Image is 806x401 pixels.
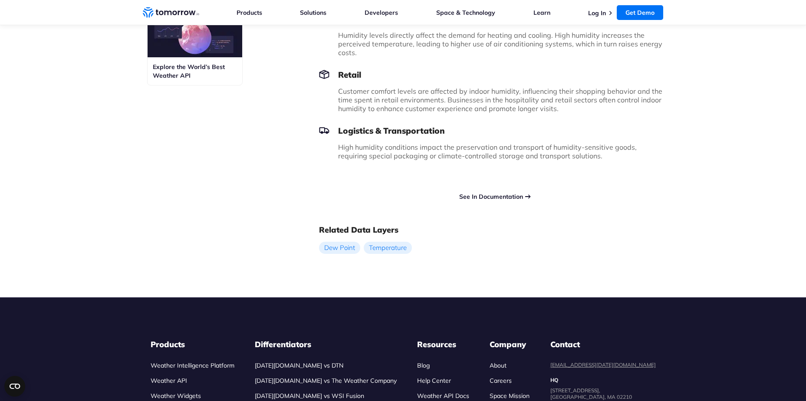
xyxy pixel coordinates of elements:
[417,377,451,385] a: Help Center
[417,339,469,350] h3: Resources
[148,18,242,85] a: Explore the World’s Best Weather API
[338,87,664,113] p: Customer comfort levels are affected by indoor humidity, influencing their shopping behavior and ...
[550,339,656,350] dt: Contact
[436,9,495,16] a: Space & Technology
[490,362,507,369] a: About
[255,377,397,385] a: [DATE][DOMAIN_NAME] vs The Weather Company
[364,242,412,254] a: Temperature
[255,339,397,350] h3: Differentiators
[237,9,262,16] a: Products
[550,387,656,400] dd: [STREET_ADDRESS], [GEOGRAPHIC_DATA], MA 02210
[151,339,234,350] h3: Products
[617,5,663,20] a: Get Demo
[490,392,530,400] a: Space Mission
[417,392,469,400] a: Weather API Docs
[550,362,656,368] a: [EMAIL_ADDRESS][DATE][DOMAIN_NAME]
[459,193,523,200] a: See In Documentation
[300,9,326,16] a: Solutions
[365,9,398,16] a: Developers
[338,31,664,57] p: Humidity levels directly affect the demand for heating and cooling. High humidity increases the p...
[255,362,343,369] a: [DATE][DOMAIN_NAME] vs DTN
[533,9,550,16] a: Learn
[151,362,234,369] a: Weather Intelligence Platform
[319,69,664,80] h3: Retail
[153,62,237,80] h3: Explore the World’s Best Weather API
[143,6,199,19] a: Home link
[490,339,530,350] h3: Company
[417,362,430,369] a: Blog
[588,9,606,17] a: Log In
[319,125,664,136] h3: Logistics & Transportation
[490,377,512,385] a: Careers
[319,242,360,254] a: Dew Point
[319,225,664,235] h2: Related Data Layers
[338,143,664,160] p: High humidity conditions impact the preservation and transport of humidity-sensitive goods, requi...
[151,392,201,400] a: Weather Widgets
[4,376,25,397] button: Open CMP widget
[151,377,187,385] a: Weather API
[255,392,364,400] a: [DATE][DOMAIN_NAME] vs WSI Fusion
[550,377,656,384] dt: HQ
[550,339,656,400] dl: contact details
